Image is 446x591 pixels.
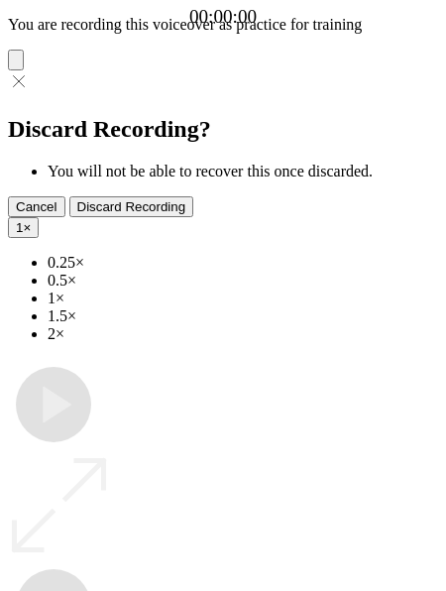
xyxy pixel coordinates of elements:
button: Cancel [8,196,65,217]
li: 2× [48,325,438,343]
a: 00:00:00 [189,6,257,28]
button: Discard Recording [69,196,194,217]
li: 1.5× [48,307,438,325]
li: 0.5× [48,272,438,290]
button: 1× [8,217,39,238]
li: 1× [48,290,438,307]
li: You will not be able to recover this once discarded. [48,163,438,180]
h2: Discard Recording? [8,116,438,143]
span: 1 [16,220,23,235]
p: You are recording this voiceover as practice for training [8,16,438,34]
li: 0.25× [48,254,438,272]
